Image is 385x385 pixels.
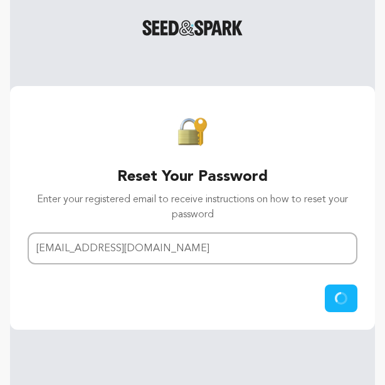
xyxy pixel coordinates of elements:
[23,192,362,222] p: Enter your registered email to receive instructions on how to reset your password
[23,86,362,117] a: Seed&Spark Homepage
[142,20,243,36] img: Seed&Spark Logo Dark Mode
[23,167,362,187] h3: Reset Your Password
[177,116,208,147] img: Seed&Spark Padlock Icon
[28,232,357,264] input: Email address
[142,86,243,102] img: Seed&Spark Logo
